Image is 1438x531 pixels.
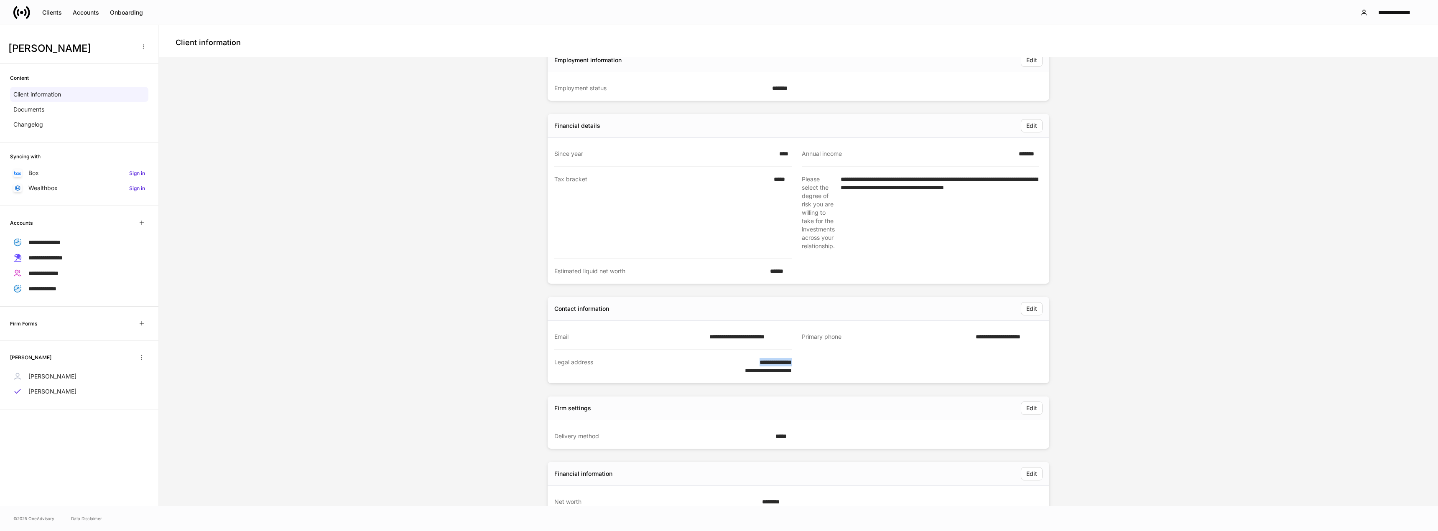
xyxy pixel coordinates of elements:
div: Financial details [554,122,600,130]
p: Documents [13,105,44,114]
div: Tax bracket [554,175,769,250]
div: Delivery method [554,432,770,440]
button: Edit [1021,302,1043,315]
div: Since year [554,150,774,158]
div: Employment status [554,84,767,92]
div: Clients [42,8,62,17]
p: Changelog [13,120,43,129]
button: Edit [1021,467,1043,480]
div: Annual income [802,150,1014,158]
a: Data Disclaimer [71,515,102,522]
h6: Sign in [129,169,145,177]
button: Clients [37,6,67,19]
div: Edit [1026,122,1037,130]
div: Edit [1026,305,1037,313]
div: Onboarding [110,8,143,17]
p: Wealthbox [28,184,58,192]
div: Estimated liquid net worth [554,267,765,275]
p: [PERSON_NAME] [28,372,76,381]
h6: [PERSON_NAME] [10,353,51,361]
button: Onboarding [105,6,148,19]
p: Box [28,169,39,177]
button: Accounts [67,6,105,19]
a: [PERSON_NAME] [10,369,148,384]
a: BoxSign in [10,165,148,180]
div: Edit [1026,56,1037,64]
button: Edit [1021,401,1043,415]
button: Edit [1021,53,1043,67]
a: [PERSON_NAME] [10,384,148,399]
div: Primary phone [802,333,971,341]
h6: Content [10,74,29,82]
div: Edit [1026,470,1037,478]
div: Please select the degree of risk you are willing to take for the investments across your relation... [802,175,836,250]
a: WealthboxSign in [10,180,148,196]
h6: Syncing with [10,152,41,160]
div: Financial information [554,470,612,478]
div: Firm settings [554,404,591,412]
h4: Client information [176,38,241,48]
a: Client information [10,87,148,102]
h3: [PERSON_NAME] [8,42,133,55]
p: [PERSON_NAME] [28,387,76,396]
button: Edit [1021,119,1043,132]
div: Email [554,333,704,341]
div: Legal address [554,358,724,375]
div: Net worth [554,498,757,506]
a: Changelog [10,117,148,132]
div: Edit [1026,404,1037,412]
p: Client information [13,90,61,99]
h6: Sign in [129,184,145,192]
a: Documents [10,102,148,117]
img: oYqM9ojoZLfzCHUefNbBcWHcyDPbQKagtYciMC8pFl3iZXy3dU33Uwy+706y+0q2uJ1ghNQf2OIHrSh50tUd9HaB5oMc62p0G... [14,171,21,175]
div: Accounts [73,8,99,17]
div: Employment information [554,56,622,64]
span: © 2025 OneAdvisory [13,515,54,522]
h6: Accounts [10,219,33,227]
h6: Firm Forms [10,320,37,328]
div: Contact information [554,305,609,313]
